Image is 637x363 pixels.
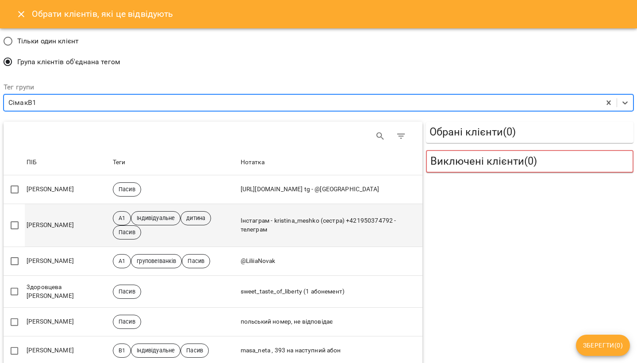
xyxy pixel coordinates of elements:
h6: Обрати клієнтів, які це відвідують [32,7,173,21]
h5: Обрані клієнти ( 0 ) [430,125,630,139]
div: Sort [27,157,37,168]
td: [PERSON_NAME] [25,204,111,247]
span: Пасив [113,318,141,326]
button: Фільтр [391,126,412,147]
td: польський номер, не відповідає [239,308,422,336]
button: Зберегти(0) [576,335,630,356]
div: Теги [113,157,126,168]
span: А1 [113,214,130,222]
span: Індивідуальне [131,347,180,355]
td: 3доровцева [PERSON_NAME] [25,275,111,307]
span: В1 [113,347,130,355]
span: Пасив [113,185,141,193]
h5: Виключені клієнти ( 0 ) [430,154,629,168]
span: Теги [113,157,237,168]
span: А1 [113,257,130,265]
span: дитина [181,214,211,222]
td: [PERSON_NAME] [25,308,111,336]
td: [PERSON_NAME] [25,175,111,204]
div: Sort [241,157,265,168]
div: Table Toolbar [4,122,422,150]
span: Група клієнтів об'єднана тегом [17,57,120,67]
span: Індивідуальне [131,214,180,222]
div: СімакВ1 [8,97,36,108]
span: груповеІванків [131,257,181,265]
span: Зберегти ( 0 ) [583,340,623,351]
div: Sort [113,157,126,168]
span: Пасив [181,347,208,355]
label: Тег групи [4,84,633,91]
span: Пасив [113,288,141,296]
button: Search [370,126,391,147]
span: ПІБ [27,157,109,168]
span: Пасив [113,228,141,236]
td: [PERSON_NAME] [25,247,111,275]
span: Пасив [182,257,210,265]
div: Нотатка [241,157,265,168]
td: @LiliiaNovak [239,247,422,275]
div: ПІБ [27,157,37,168]
span: Нотатка [241,157,421,168]
button: Close [11,4,32,25]
td: [URL][DOMAIN_NAME] tg - @[GEOGRAPHIC_DATA] [239,175,422,204]
td: sweet_taste_of_liberty (1 абонемент) [239,275,422,307]
span: Тільки один клієнт [17,36,79,46]
td: Інстаграм - kristina_meshko (сестра) +421950374792 - телеграм [239,204,422,247]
